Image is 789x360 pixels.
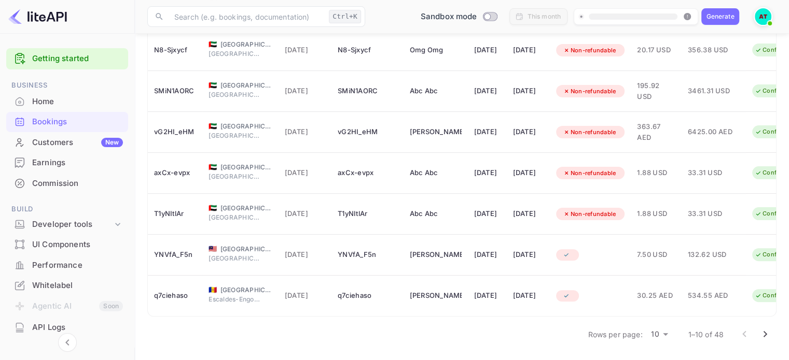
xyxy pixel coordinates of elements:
span: [GEOGRAPHIC_DATA] [220,40,272,49]
a: Bookings [6,112,128,131]
span: Sandbox mode [421,11,477,23]
div: [DATE] [513,206,544,222]
span: 534.55 AED [688,290,740,301]
div: Non-refundable [556,208,623,221]
div: Earnings [32,157,123,169]
div: SMiN1AORC [154,83,196,99]
div: axCx-evpx [154,165,196,181]
div: Customers [32,137,123,149]
div: [DATE] [474,165,501,181]
span: [DATE] [285,167,326,179]
span: [DATE] [285,208,326,220]
div: [DATE] [513,124,544,140]
div: Sunil Kumar [410,287,462,304]
a: Whitelabel [6,276,128,295]
span: United Arab Emirates [209,82,217,89]
span: 6425.00 AED [688,126,740,138]
div: [DATE] [474,247,501,263]
button: Collapse navigation [58,333,77,352]
div: Switch to Production mode [417,11,501,23]
div: Non-refundable [556,44,623,57]
a: Commission [6,174,128,193]
div: Non-refundable [556,126,623,139]
span: [GEOGRAPHIC_DATA] [220,285,272,295]
div: q7ciehaso [154,287,196,304]
div: [DATE] [474,206,501,222]
div: 10 [647,327,672,342]
span: [DATE] [285,290,326,301]
span: [DATE] [285,126,326,138]
div: [DATE] [474,83,501,99]
div: UI Components [6,235,128,255]
a: API Logs [6,318,128,337]
span: [GEOGRAPHIC_DATA] [220,244,272,254]
span: 7.50 USD [637,249,675,261]
span: 20.17 USD [637,45,675,56]
a: Performance [6,255,128,275]
div: [DATE] [513,165,544,181]
span: 30.25 AED [637,290,675,301]
div: Developer tools [6,215,128,234]
div: CustomersNew [6,133,128,153]
div: Earnings [6,153,128,173]
span: 356.38 USD [688,45,740,56]
div: [DATE] [474,124,501,140]
p: 1–10 of 48 [688,329,724,340]
span: United Arab Emirates [209,164,217,170]
div: Adrian Cook [410,124,462,140]
div: axCx-evpx [338,165,397,181]
span: Build [6,204,128,215]
span: [GEOGRAPHIC_DATA] [220,163,272,172]
a: Earnings [6,153,128,172]
div: [DATE] [513,83,544,99]
div: vG2HI_eHM [154,124,196,140]
span: 132.62 USD [688,249,740,261]
span: Business [6,80,128,91]
span: [GEOGRAPHIC_DATA] [209,131,260,140]
div: Omg Omg [410,42,462,59]
span: 3461.31 USD [688,85,740,97]
div: T1yNItlAr [154,206,196,222]
div: [DATE] [474,42,501,59]
span: [GEOGRAPHIC_DATA] [220,81,272,90]
div: New [101,138,123,147]
div: Abc Abc [410,206,462,222]
div: API Logs [32,322,123,334]
a: CustomersNew [6,133,128,152]
div: Commission [6,174,128,194]
span: 33.31 USD [688,208,740,220]
div: T1yNItlAr [338,206,397,222]
div: [DATE] [513,42,544,59]
span: 1.88 USD [637,208,675,220]
span: Andorra [209,286,217,293]
span: [GEOGRAPHIC_DATA] [209,90,260,99]
span: 195.92 USD [637,80,675,103]
span: [GEOGRAPHIC_DATA] [220,204,272,213]
span: 363.67 AED [637,121,675,143]
span: [GEOGRAPHIC_DATA] [209,213,260,222]
div: vG2HI_eHM [338,124,397,140]
div: YNVfA_F5n [338,247,397,263]
p: Rows per page: [588,329,642,340]
div: q7ciehaso [338,287,397,304]
div: Ctrl+K [329,10,361,23]
div: Non-refundable [556,167,623,180]
a: UI Components [6,235,128,254]
div: Abc Abc [410,83,462,99]
div: N8-Sjxycf [154,42,196,59]
div: YNVfA_F5n [154,247,196,263]
div: Home [6,92,128,112]
span: [GEOGRAPHIC_DATA] [209,49,260,59]
span: United Arab Emirates [209,123,217,129]
span: [DATE] [285,85,326,97]
div: [DATE] [474,287,501,304]
span: [DATE] [285,45,326,56]
span: [GEOGRAPHIC_DATA] [209,254,260,263]
div: Bookings [6,112,128,132]
div: This month [528,12,561,21]
div: N8-Sjxycf [338,42,397,59]
span: [GEOGRAPHIC_DATA] [220,122,272,131]
div: Bookings [32,116,123,128]
img: LiteAPI logo [8,8,67,25]
span: United Arab Emirates [209,41,217,48]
